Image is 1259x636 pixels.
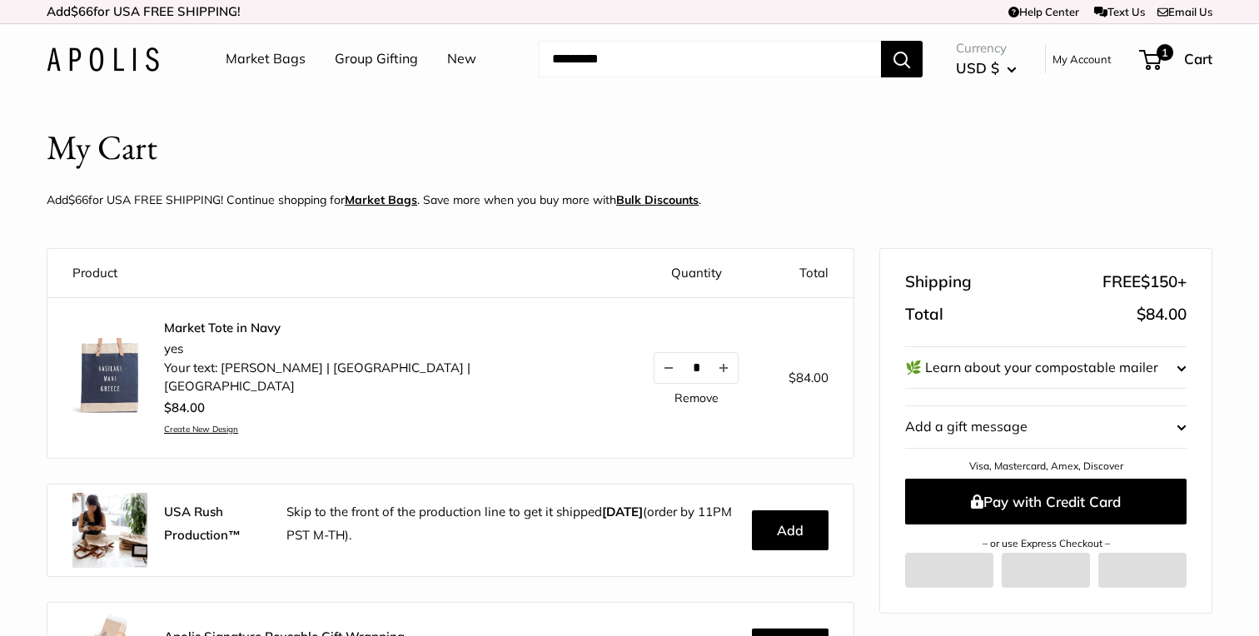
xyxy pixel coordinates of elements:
li: yes [164,340,604,359]
th: Quantity [629,249,764,298]
img: Apolis [47,47,159,72]
h1: My Cart [47,123,157,172]
strong: USA Rush Production™ [164,504,241,543]
p: Skip to the front of the production line to get it shipped (order by 11PM PST M-TH). [286,500,739,547]
b: [DATE] [602,504,643,519]
span: $150 [1141,271,1177,291]
button: Decrease quantity by 1 [654,353,683,383]
button: Increase quantity by 1 [709,353,738,383]
a: My Account [1052,49,1112,69]
a: – or use Express Checkout – [983,537,1110,549]
input: Search... [539,41,881,77]
u: Bulk Discounts [616,192,699,207]
span: $84.00 [789,370,829,385]
span: $84.00 [164,400,205,415]
input: Quantity [683,360,709,375]
a: Market Tote in Navy [164,320,604,336]
a: Create New Design [164,424,604,435]
a: Market Bags [226,47,306,72]
button: 🌿 Learn about your compostable mailer [905,347,1187,389]
a: Text Us [1094,5,1145,18]
span: $66 [68,192,88,207]
a: Remove [674,392,719,404]
span: Currency [956,37,1017,60]
span: 1 [1157,44,1173,61]
span: $66 [71,3,93,19]
a: Group Gifting [335,47,418,72]
button: Search [881,41,923,77]
span: Cart [1184,50,1212,67]
button: Add [752,510,829,550]
a: Market Bags [345,192,417,207]
img: Market Tote in Navy [72,338,147,413]
span: $84.00 [1137,304,1187,324]
span: FREE + [1102,267,1187,297]
a: 1 Cart [1141,46,1212,72]
a: Help Center [1008,5,1079,18]
span: USD $ [956,59,999,77]
a: Email Us [1157,5,1212,18]
li: Your text: [PERSON_NAME] | [GEOGRAPHIC_DATA] | [GEOGRAPHIC_DATA] [164,359,604,396]
img: rush.jpg [72,493,147,568]
p: Add for USA FREE SHIPPING! Continue shopping for . Save more when you buy more with . [47,189,701,211]
button: Add a gift message [905,406,1187,448]
button: USD $ [956,55,1017,82]
th: Total [764,249,853,298]
th: Product [47,249,629,298]
span: Shipping [905,267,972,297]
a: Visa, Mastercard, Amex, Discover [969,460,1123,472]
span: Total [905,300,943,330]
button: Pay with Credit Card [905,479,1187,524]
a: New [447,47,476,72]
